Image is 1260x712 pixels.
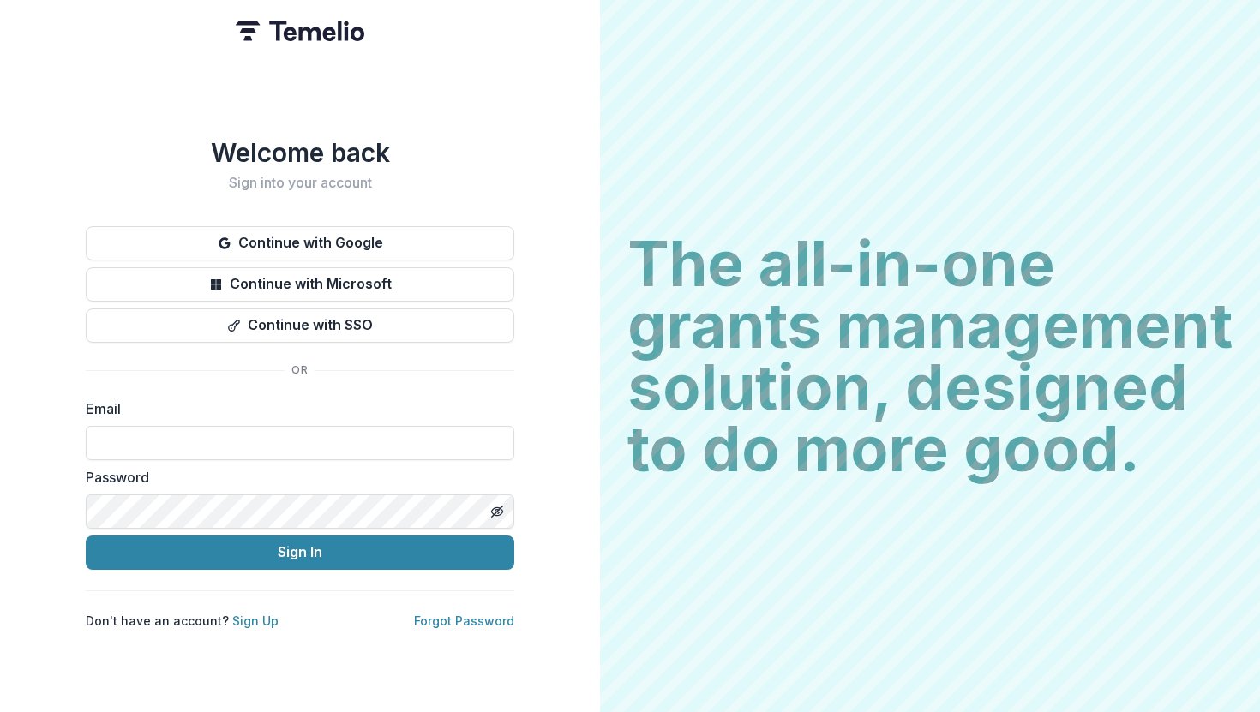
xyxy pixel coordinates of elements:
[86,612,279,630] p: Don't have an account?
[86,226,514,260] button: Continue with Google
[86,535,514,570] button: Sign In
[86,137,514,168] h1: Welcome back
[86,467,504,488] label: Password
[86,308,514,343] button: Continue with SSO
[86,175,514,191] h2: Sign into your account
[86,398,504,419] label: Email
[86,267,514,302] button: Continue with Microsoft
[236,21,364,41] img: Temelio
[232,613,279,628] a: Sign Up
[483,498,511,525] button: Toggle password visibility
[414,613,514,628] a: Forgot Password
